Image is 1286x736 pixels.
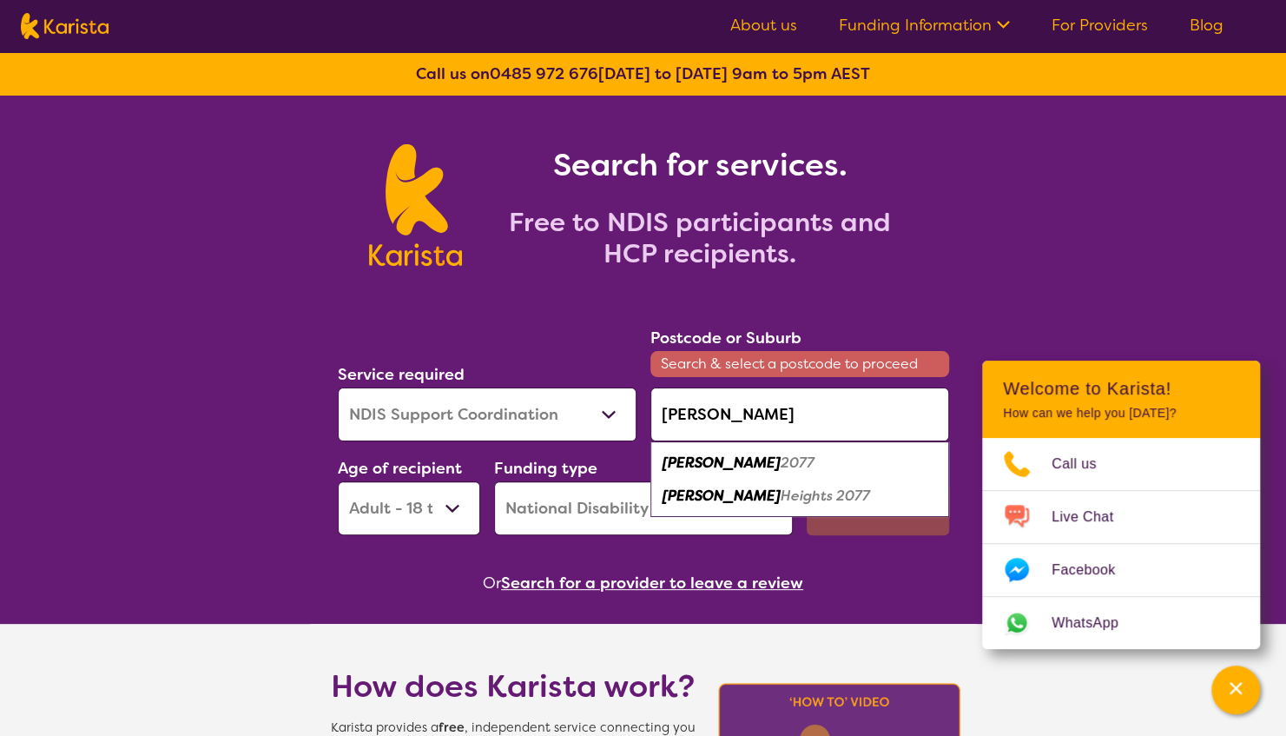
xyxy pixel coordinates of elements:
em: [PERSON_NAME] [663,454,781,472]
span: Live Chat [1052,504,1134,530]
p: How can we help you [DATE]? [1003,406,1239,421]
span: Or [483,570,501,596]
img: Karista logo [21,13,109,39]
em: [PERSON_NAME] [663,487,781,505]
em: 2077 [781,454,814,472]
a: Funding Information [839,15,1010,36]
label: Funding type [494,458,597,479]
b: Call us on [DATE] to [DATE] 9am to 5pm AEST [416,63,870,84]
span: Search & select a postcode to proceed [650,351,949,377]
a: 0485 972 676 [490,63,598,84]
label: Age of recipient [338,458,462,479]
label: Postcode or Suburb [650,328,801,348]
button: Channel Menu [1211,666,1260,714]
div: Channel Menu [982,361,1260,649]
h2: Welcome to Karista! [1003,378,1239,399]
ul: Choose channel [982,438,1260,649]
span: WhatsApp [1052,610,1139,636]
a: Blog [1190,15,1223,36]
label: Service required [338,364,465,385]
h1: How does Karista work? [331,666,696,707]
div: Hornsby Heights 2077 [659,480,940,513]
a: For Providers [1052,15,1148,36]
button: Search for a provider to leave a review [501,570,803,596]
a: About us [730,15,797,36]
span: Call us [1052,451,1118,477]
img: Karista logo [369,144,462,266]
a: Web link opens in a new tab. [982,597,1260,649]
div: Hornsby 2077 [659,447,940,480]
b: free [439,719,465,736]
h1: Search for services. [483,144,917,186]
h2: Free to NDIS participants and HCP recipients. [483,207,917,269]
em: Heights 2077 [781,487,870,505]
input: Type [650,388,949,441]
span: Facebook [1052,557,1136,583]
